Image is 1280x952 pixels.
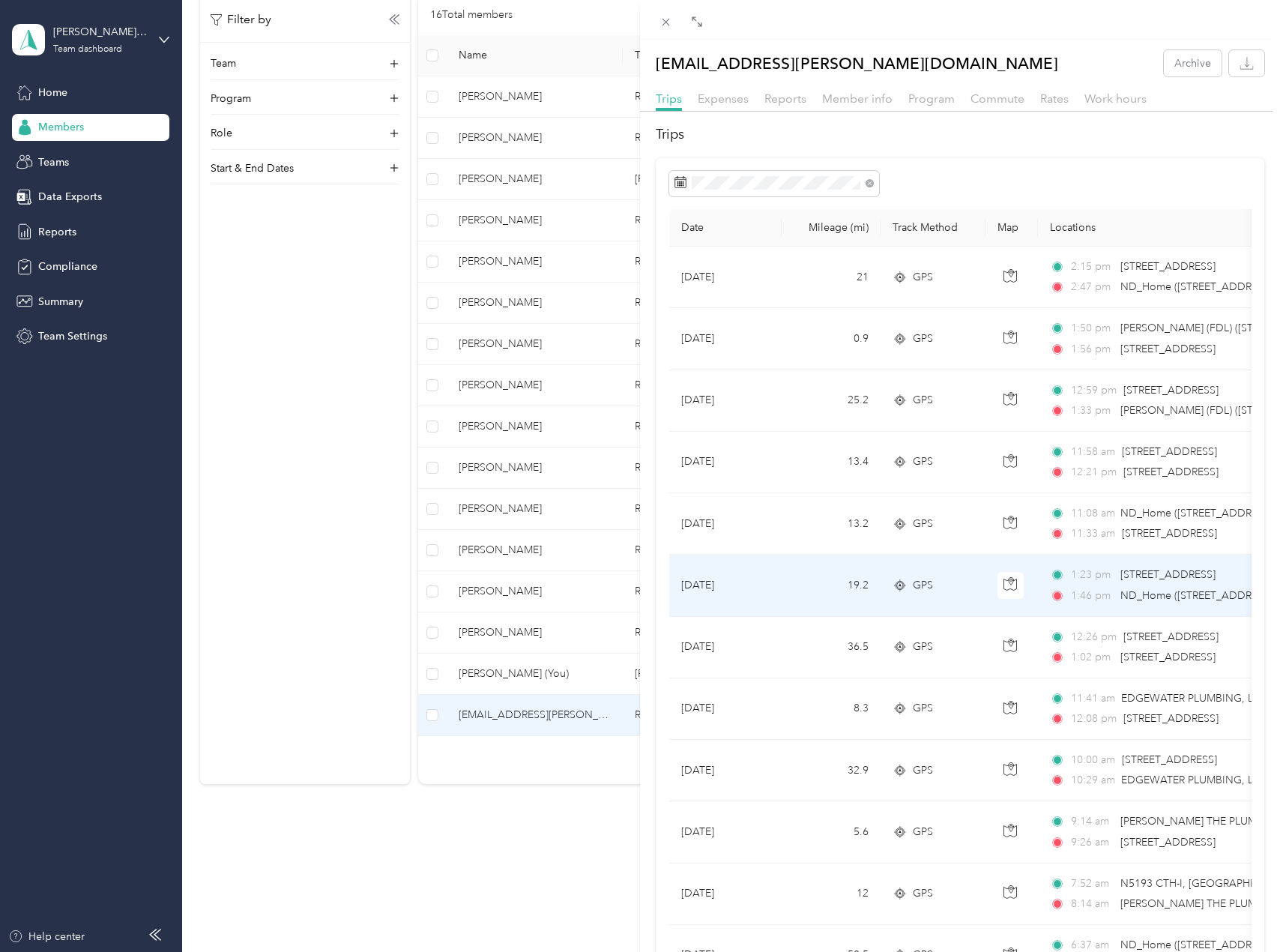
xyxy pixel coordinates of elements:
span: Trips [656,91,682,106]
td: [DATE] [669,864,782,925]
span: 11:58 am [1071,444,1115,460]
td: 0.9 [782,308,881,370]
span: 7:52 am [1071,876,1114,892]
button: Archive [1164,50,1222,76]
span: [STREET_ADDRESS] [1123,712,1219,725]
span: 11:08 am [1071,505,1114,522]
th: Track Method [881,209,985,247]
span: [STREET_ADDRESS] [1120,836,1216,849]
span: GPS [913,454,933,470]
span: GPS [913,392,933,409]
span: 2:15 pm [1071,259,1114,275]
th: Date [669,209,782,247]
span: GPS [913,700,933,717]
span: GPS [913,824,933,840]
span: Member info [822,91,893,106]
span: [STREET_ADDRESS] [1120,568,1216,581]
td: [DATE] [669,247,782,308]
td: [DATE] [669,740,782,801]
td: 32.9 [782,740,881,801]
span: [STREET_ADDRESS] [1120,651,1216,663]
span: GPS [913,639,933,655]
span: [STREET_ADDRESS] [1122,445,1217,458]
span: 1:23 pm [1071,567,1114,583]
th: Mileage (mi) [782,209,881,247]
span: [STREET_ADDRESS] [1123,630,1219,643]
td: 25.2 [782,370,881,432]
span: 1:56 pm [1071,341,1114,358]
td: [DATE] [669,370,782,432]
td: [DATE] [669,432,782,493]
span: 1:46 pm [1071,588,1114,604]
td: 13.2 [782,493,881,555]
td: 13.4 [782,432,881,493]
td: 5.6 [782,801,881,863]
td: 12 [782,864,881,925]
p: [EMAIL_ADDRESS][PERSON_NAME][DOMAIN_NAME] [656,50,1058,76]
span: Work hours [1084,91,1147,106]
td: [DATE] [669,801,782,863]
span: GPS [913,762,933,779]
td: [DATE] [669,617,782,678]
span: Expenses [698,91,749,106]
span: 11:33 am [1071,525,1115,542]
span: [STREET_ADDRESS] [1120,260,1216,273]
span: GPS [913,331,933,347]
span: 1:02 pm [1071,649,1114,666]
span: 10:00 am [1071,752,1115,768]
span: GPS [913,577,933,594]
td: [DATE] [669,555,782,616]
span: [STREET_ADDRESS] [1123,384,1219,397]
span: [STREET_ADDRESS] [1122,753,1217,766]
td: 19.2 [782,555,881,616]
span: 12:08 pm [1071,711,1117,727]
span: 8:14 am [1071,896,1114,912]
span: [STREET_ADDRESS] [1122,527,1217,540]
span: Program [908,91,955,106]
td: 36.5 [782,617,881,678]
td: [DATE] [669,493,782,555]
span: 2:47 pm [1071,279,1114,295]
span: 12:21 pm [1071,464,1117,480]
h2: Trips [656,124,1264,145]
span: GPS [913,516,933,532]
span: 12:26 pm [1071,629,1117,645]
span: Rates [1040,91,1069,106]
span: 1:50 pm [1071,320,1114,337]
td: 8.3 [782,678,881,740]
span: GPS [913,885,933,902]
span: 9:26 am [1071,834,1114,851]
span: Reports [764,91,806,106]
span: 10:29 am [1071,772,1114,789]
span: [STREET_ADDRESS] [1123,466,1219,478]
span: 1:33 pm [1071,403,1114,419]
td: 21 [782,247,881,308]
iframe: Everlance-gr Chat Button Frame [1196,868,1280,952]
span: [STREET_ADDRESS] [1120,343,1216,355]
span: GPS [913,269,933,286]
span: 9:14 am [1071,813,1114,830]
th: Map [985,209,1038,247]
td: [DATE] [669,308,782,370]
span: 11:41 am [1071,690,1114,707]
span: 12:59 pm [1071,382,1117,399]
span: Commute [970,91,1024,106]
td: [DATE] [669,678,782,740]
